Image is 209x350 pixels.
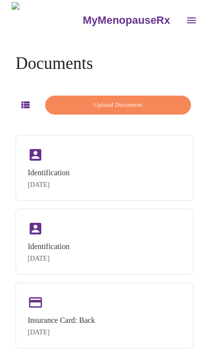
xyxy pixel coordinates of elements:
div: Identification [28,168,70,177]
div: Identification [28,242,70,251]
button: Upload Document [45,96,191,115]
div: [DATE] [28,329,95,336]
div: Insurance Card: Back [28,316,95,325]
button: open drawer [180,9,203,32]
h3: MyMenopauseRx [83,14,170,27]
h4: Documents [16,54,93,73]
div: [DATE] [28,181,70,189]
div: [DATE] [28,255,70,263]
img: MyMenopauseRx Logo [12,2,82,38]
button: Switch to list view [16,95,35,115]
span: Upload Document [56,100,180,111]
a: MyMenopauseRx [82,3,180,37]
